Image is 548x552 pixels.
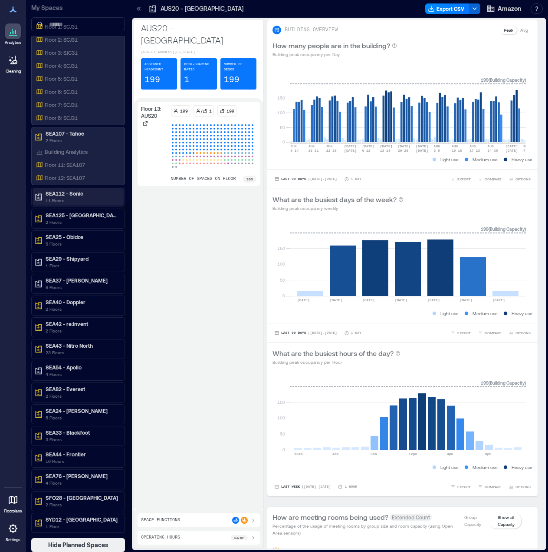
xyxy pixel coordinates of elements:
[46,479,118,486] p: 4 Floors
[277,415,285,420] tspan: 100
[272,194,397,205] p: What are the busiest days of the week?
[390,514,432,521] span: Extended Count
[507,329,532,337] button: OPTIONS
[180,107,188,114] p: 199
[144,74,160,86] p: 199
[224,74,240,86] p: 199
[380,144,393,148] text: [DATE]
[344,149,357,153] text: [DATE]
[452,149,462,153] text: 10-16
[46,414,118,421] p: 5 Floors
[371,452,377,456] text: 8am
[440,156,459,163] p: Light use
[31,538,125,552] button: Hide Planned Spaces
[469,149,480,153] text: 17-23
[282,139,285,144] tspan: 0
[277,246,285,251] tspan: 150
[2,50,24,76] a: Cleaning
[6,537,20,542] p: Settings
[460,298,473,302] text: [DATE]
[6,69,21,74] p: Cleaning
[507,482,532,491] button: OPTIONS
[3,518,23,545] a: Settings
[46,436,118,443] p: 3 Floors
[326,144,333,148] text: JUN
[46,240,118,247] p: 5 Floors
[171,176,236,183] p: number of spaces on floor
[285,27,338,33] p: BUILDING OVERVIEW
[46,299,118,306] p: SEA40 - Doppler
[507,175,532,183] button: OPTIONS
[277,399,285,405] tspan: 150
[45,114,78,121] p: Floor 8: SCJ31
[308,149,318,153] text: 15-21
[498,514,528,528] p: Show all Capacity
[45,174,85,181] p: Floor 12: SEA107
[46,197,118,204] p: 11 Floors
[452,144,458,148] text: AUG
[246,176,253,182] p: 290
[141,517,180,524] p: Space Functions
[45,75,78,82] p: Floor 5: SCJ31
[523,149,532,153] text: 7-13
[487,144,494,148] text: AUG
[469,144,476,148] text: AUG
[2,21,24,48] a: Analytics
[45,161,85,168] p: Floor 11: SEA107
[272,348,394,359] p: What are the busiest hours of the day?
[46,494,118,501] p: SFO28 - [GEOGRAPHIC_DATA]
[161,4,243,13] p: AUS20 - [GEOGRAPHIC_DATA]
[46,392,118,399] p: 2 Floors
[46,386,118,392] p: SEA82 - Everest
[449,175,473,183] button: EXPORT
[416,149,428,153] text: [DATE]
[485,330,502,336] span: COMPARE
[201,107,202,114] p: /
[46,501,118,508] p: 2 Floors
[515,484,531,489] span: OPTIONS
[409,452,417,456] text: 12pm
[447,452,453,456] text: 4pm
[515,176,531,182] span: OPTIONS
[46,212,118,219] p: SEA125 - [GEOGRAPHIC_DATA]
[398,149,408,153] text: 20-26
[46,429,118,436] p: SEA33 - Blackfoot
[449,482,473,491] button: EXPORT
[473,310,498,317] p: Medium use
[416,144,428,148] text: [DATE]
[282,447,285,452] tspan: 0
[473,156,498,163] p: Medium use
[457,176,471,182] span: EXPORT
[498,4,521,13] span: Amazon
[485,484,502,489] span: COMPARE
[46,262,118,269] p: 1 Floor
[46,137,118,144] p: 2 Floors
[46,349,118,356] p: 23 Floors
[4,509,22,514] p: Floorplans
[46,458,118,465] p: 16 Floors
[434,144,440,148] text: AUG
[344,144,357,148] text: [DATE]
[485,176,502,182] span: COMPARE
[141,22,256,46] p: AUS20 - [GEOGRAPHIC_DATA]
[46,284,118,291] p: 6 Floors
[464,514,491,528] p: Group Capacity
[141,105,167,119] p: Floor 13: AUS20
[380,149,390,153] text: 13-19
[1,489,25,516] a: Floorplans
[280,431,285,436] tspan: 50
[45,148,88,155] p: Building Analytics
[224,62,253,72] p: Number of Desks
[209,107,212,114] p: 1
[46,472,118,479] p: SEA76 - [PERSON_NAME]
[46,320,118,327] p: SEA42 - re:Invent
[48,541,108,549] span: Hide Planned Spaces
[330,298,342,302] text: [DATE]
[45,88,78,95] p: Floor 6: SCJ31
[290,144,297,148] text: JUN
[226,107,234,114] p: 199
[362,144,374,148] text: [DATE]
[277,261,285,266] tspan: 100
[512,310,532,317] p: Heavy use
[46,516,118,523] p: SYD12 - [GEOGRAPHIC_DATA]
